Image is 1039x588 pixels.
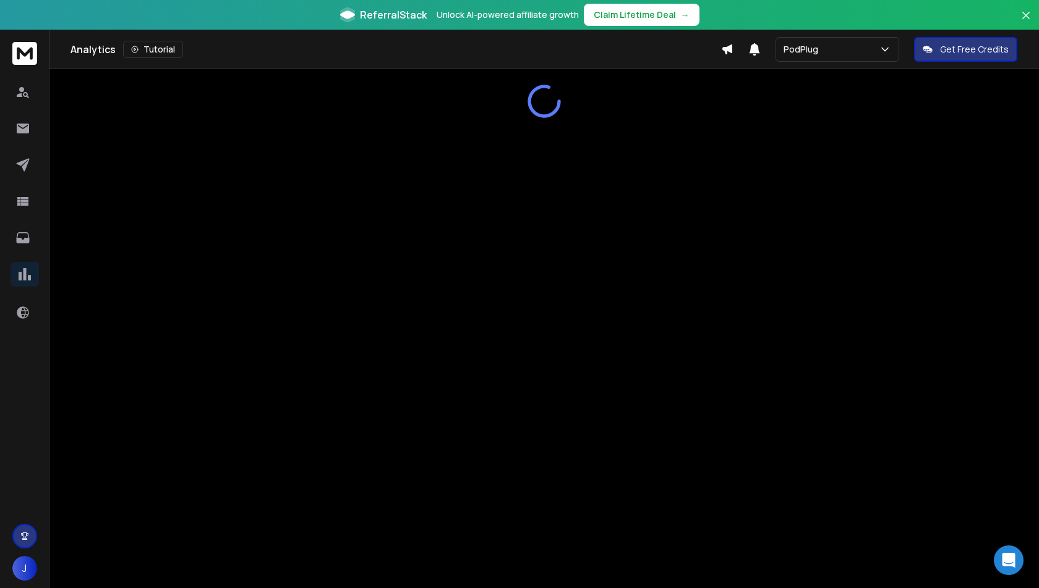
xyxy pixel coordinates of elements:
[12,556,37,581] button: J
[437,9,579,21] p: Unlock AI-powered affiliate growth
[940,43,1009,56] p: Get Free Credits
[994,545,1024,575] div: Open Intercom Messenger
[681,9,690,21] span: →
[784,43,823,56] p: PodPlug
[71,41,721,58] div: Analytics
[584,4,699,26] button: Claim Lifetime Deal→
[360,7,427,22] span: ReferralStack
[1018,7,1034,37] button: Close banner
[123,41,183,58] button: Tutorial
[914,37,1017,62] button: Get Free Credits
